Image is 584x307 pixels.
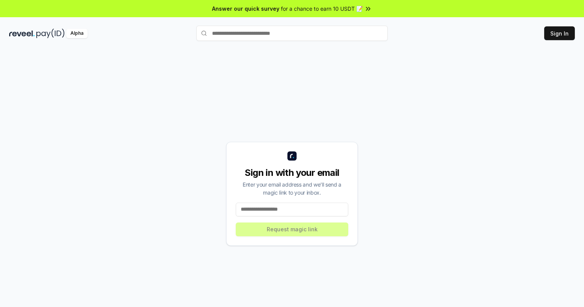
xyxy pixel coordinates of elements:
span: for a chance to earn 10 USDT 📝 [281,5,363,13]
div: Sign in with your email [236,167,348,179]
img: logo_small [287,151,297,161]
img: pay_id [36,29,65,38]
button: Sign In [544,26,575,40]
img: reveel_dark [9,29,35,38]
div: Enter your email address and we’ll send a magic link to your inbox. [236,180,348,197]
span: Answer our quick survey [212,5,279,13]
div: Alpha [66,29,88,38]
